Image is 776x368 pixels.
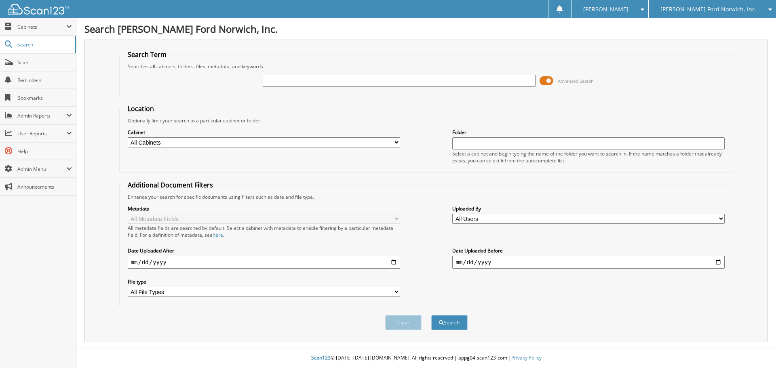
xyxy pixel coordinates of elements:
[17,59,72,66] span: Scan
[583,7,628,12] span: [PERSON_NAME]
[128,247,400,254] label: Date Uploaded After
[124,193,729,200] div: Enhance your search for specific documents using filters such as date and file type.
[431,315,468,330] button: Search
[452,150,725,164] div: Select a cabinet and begin typing the name of the folder you want to search in. If the name match...
[124,50,171,59] legend: Search Term
[8,4,69,15] img: scan123-logo-white.svg
[385,315,422,330] button: Clear
[128,256,400,269] input: start
[17,130,66,137] span: User Reports
[124,181,217,189] legend: Additional Document Filters
[17,95,72,101] span: Bookmarks
[660,7,757,12] span: [PERSON_NAME] Ford Norwich, Inc.
[84,22,768,36] h1: Search [PERSON_NAME] Ford Norwich, Inc.
[558,78,594,84] span: Advanced Search
[452,205,725,212] label: Uploaded By
[76,348,776,368] div: © [DATE]-[DATE] [DOMAIN_NAME]. All rights reserved | appg04-scan123-com |
[17,77,72,84] span: Reminders
[452,256,725,269] input: end
[17,112,66,119] span: Admin Reports
[17,41,71,48] span: Search
[311,354,331,361] span: Scan123
[511,354,542,361] a: Privacy Policy
[128,205,400,212] label: Metadata
[124,104,158,113] legend: Location
[128,129,400,136] label: Cabinet
[124,63,729,70] div: Searches all cabinets, folders, files, metadata, and keywords
[124,117,729,124] div: Optionally limit your search to a particular cabinet or folder
[17,148,72,155] span: Help
[213,231,223,238] a: here
[17,166,66,172] span: Admin Menu
[17,23,66,30] span: Cabinets
[17,183,72,190] span: Announcements
[452,129,725,136] label: Folder
[128,278,400,285] label: File type
[452,247,725,254] label: Date Uploaded Before
[128,225,400,238] div: All metadata fields are searched by default. Select a cabinet with metadata to enable filtering b...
